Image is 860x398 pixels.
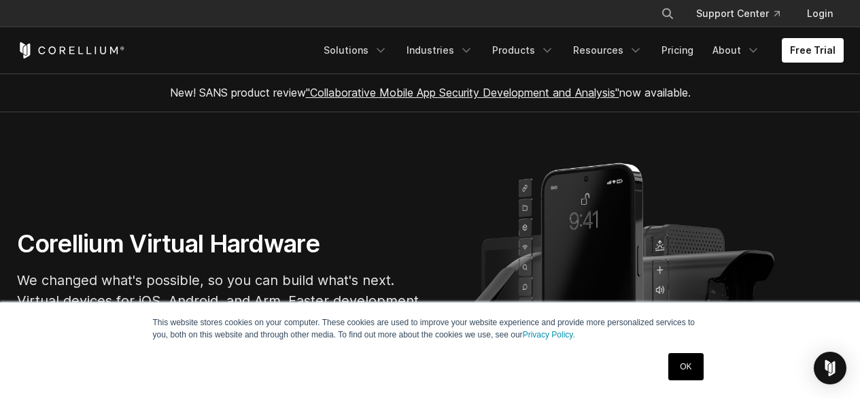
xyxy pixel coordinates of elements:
[655,1,680,26] button: Search
[814,352,846,384] div: Open Intercom Messenger
[484,38,562,63] a: Products
[523,330,575,339] a: Privacy Policy.
[644,1,844,26] div: Navigation Menu
[565,38,651,63] a: Resources
[306,86,619,99] a: "Collaborative Mobile App Security Development and Analysis"
[398,38,481,63] a: Industries
[153,316,708,341] p: This website stores cookies on your computer. These cookies are used to improve your website expe...
[668,353,703,380] a: OK
[653,38,702,63] a: Pricing
[17,270,425,331] p: We changed what's possible, so you can build what's next. Virtual devices for iOS, Android, and A...
[685,1,791,26] a: Support Center
[704,38,768,63] a: About
[17,42,125,59] a: Corellium Home
[170,86,691,99] span: New! SANS product review now available.
[796,1,844,26] a: Login
[782,38,844,63] a: Free Trial
[17,229,425,259] h1: Corellium Virtual Hardware
[315,38,844,63] div: Navigation Menu
[315,38,396,63] a: Solutions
